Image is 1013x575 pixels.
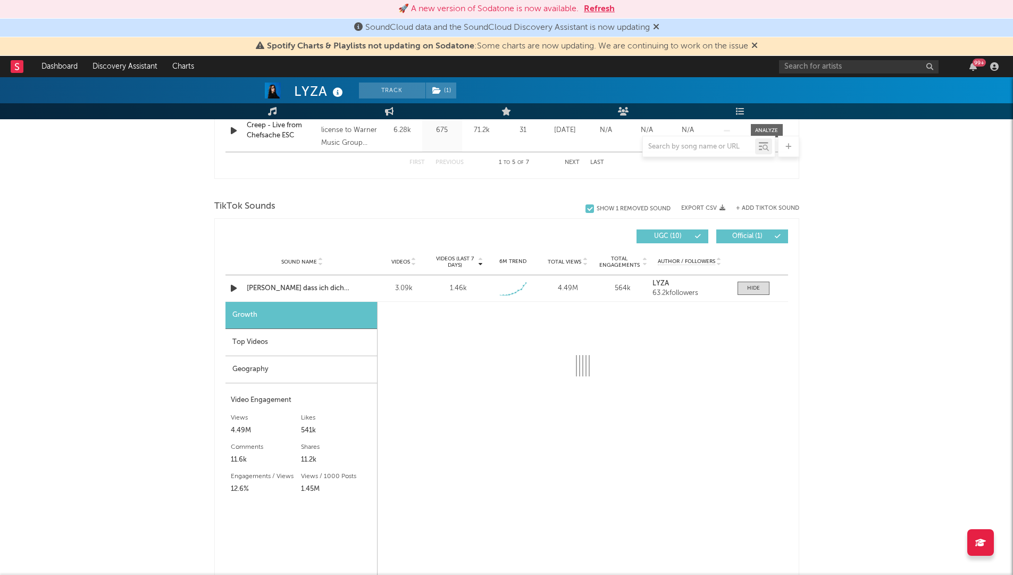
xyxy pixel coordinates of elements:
span: Dismiss [751,42,758,51]
div: Engagements / Views [231,470,302,483]
span: Dismiss [653,23,659,32]
div: Show 1 Removed Sound [597,206,671,212]
span: SoundCloud data and the SoundCloud Discovery Assistant is now updating [365,23,650,32]
span: Total Views [548,259,581,265]
span: Videos (last 7 days) [433,256,476,268]
div: 71.2k [465,125,499,136]
div: 63.2k followers [652,290,726,297]
div: Video Engagement [231,394,372,407]
div: Growth [225,302,377,329]
div: 🚀 A new version of Sodatone is now available. [398,3,579,15]
button: + Add TikTok Sound [736,206,799,211]
a: Discovery Assistant [85,56,165,77]
button: (1) [426,83,456,98]
div: 6.28k [385,125,420,136]
div: [DATE] [547,125,583,136]
div: 1.46k [450,283,467,294]
a: LYZA [652,280,726,287]
span: Total Engagements [598,256,641,268]
button: 99+ [969,62,977,71]
a: Charts [165,56,202,77]
button: + Add TikTok Sound [725,206,799,211]
div: Views [231,412,302,424]
input: Search by song name or URL [643,143,755,151]
a: Creep - Live from Chefsache ESC [247,120,316,141]
div: 1 5 7 [485,157,543,169]
div: 675 [425,125,459,136]
span: Videos [391,259,410,265]
div: Views / 1000 Posts [301,470,372,483]
div: 4.49M [543,283,592,294]
div: N/A [670,125,706,136]
button: Export CSV [681,205,725,211]
span: Author / Followers [658,258,715,265]
span: to [504,160,510,165]
div: 4.49M [231,424,302,437]
button: UGC(10) [637,229,708,243]
span: ( 1 ) [425,83,457,98]
button: Official(1) [716,229,788,243]
div: N/A [588,125,624,136]
div: Shares [301,441,372,454]
button: Track [359,83,425,98]
span: Sound Name [281,259,317,265]
div: Under exclusive license to Warner Music Group Germany Holding GmbH, © 2025 [PERSON_NAME] Music GmbH [321,111,379,150]
div: 564k [598,283,647,294]
strong: LYZA [652,280,669,287]
div: 1.45M [301,483,372,496]
button: Refresh [584,3,615,15]
div: Comments [231,441,302,454]
div: 11.6k [231,454,302,466]
div: N/A [629,125,665,136]
div: 11.2k [301,454,372,466]
span: UGC ( 10 ) [643,233,692,240]
div: Geography [225,356,377,383]
div: Top Videos [225,329,377,356]
span: of [517,160,524,165]
span: Official ( 1 ) [723,233,772,240]
div: Likes [301,412,372,424]
div: 12.6% [231,483,302,496]
a: [PERSON_NAME] dass ich dich liebe [247,283,358,294]
div: 6M Trend [488,258,538,266]
a: Dashboard [34,56,85,77]
div: LYZA [294,83,346,100]
button: Next [565,160,580,166]
div: 99 + [973,59,986,67]
span: Spotify Charts & Playlists not updating on Sodatone [267,42,474,51]
button: First [409,160,425,166]
div: 541k [301,424,372,437]
input: Search for artists [779,60,939,73]
button: Previous [436,160,464,166]
div: 31 [505,125,542,136]
span: TikTok Sounds [214,200,275,213]
div: 3.09k [379,283,429,294]
span: : Some charts are now updating. We are continuing to work on the issue [267,42,748,51]
button: Last [590,160,604,166]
